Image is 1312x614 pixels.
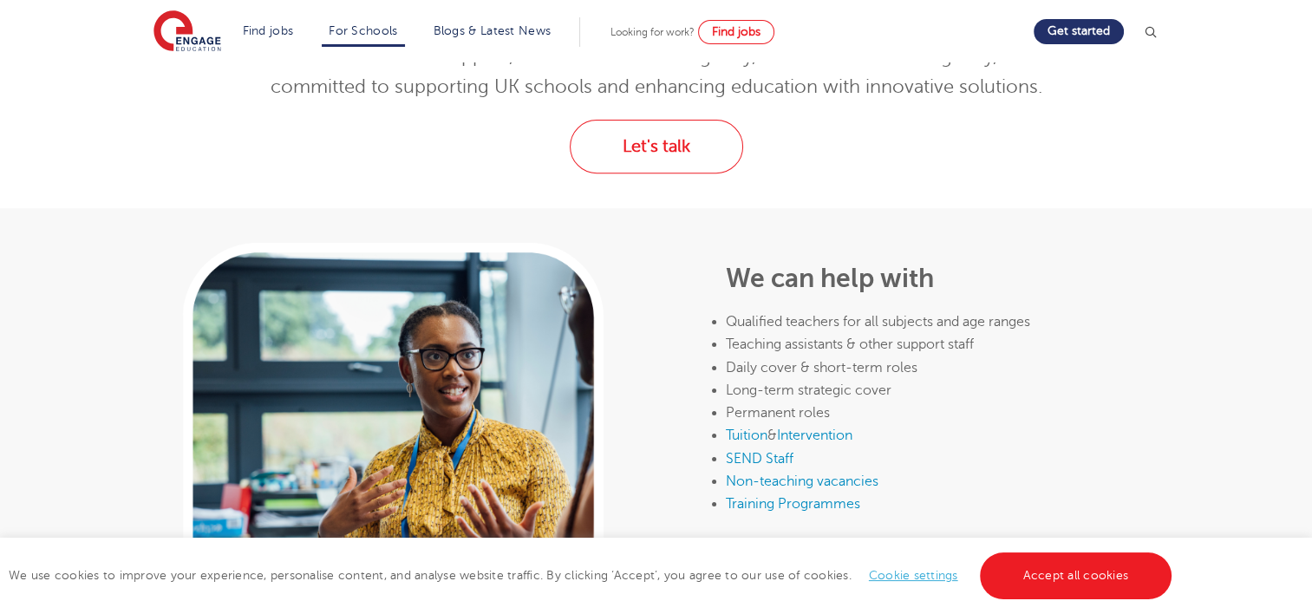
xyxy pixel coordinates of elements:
[153,10,221,54] img: Engage Education
[9,569,1176,582] span: We use cookies to improve your experience, personalise content, and analyse website traffic. By c...
[698,20,774,44] a: Find jobs
[726,424,1113,447] li: &
[726,496,860,512] a: Training Programmes
[726,474,878,489] a: Non-teaching vacancies
[726,264,1113,293] h2: We can help with
[570,120,743,173] a: Let's talk
[243,24,294,37] a: Find jobs
[726,356,1113,378] li: Daily cover & short-term roles
[726,532,1113,601] p: We’re not a ‘quick fix’ agency; we collaborate closely with you to create a clear, sustainable pa...
[726,333,1113,356] li: Teaching assistants & other support staff
[712,25,760,38] span: Find jobs
[777,428,852,443] a: Intervention
[329,24,397,37] a: For Schools
[869,569,958,582] a: Cookie settings
[726,310,1113,333] li: Qualified teachers for all subjects and age ranges
[726,451,793,467] a: SEND Staff
[726,402,1113,424] li: Permanent roles
[1034,19,1124,44] a: Get started
[980,552,1172,599] a: Accept all cookies
[434,24,552,37] a: Blogs & Latest News
[610,26,695,38] span: Looking for work?
[726,428,767,443] a: Tuition
[726,379,1113,402] li: Long-term strategic cover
